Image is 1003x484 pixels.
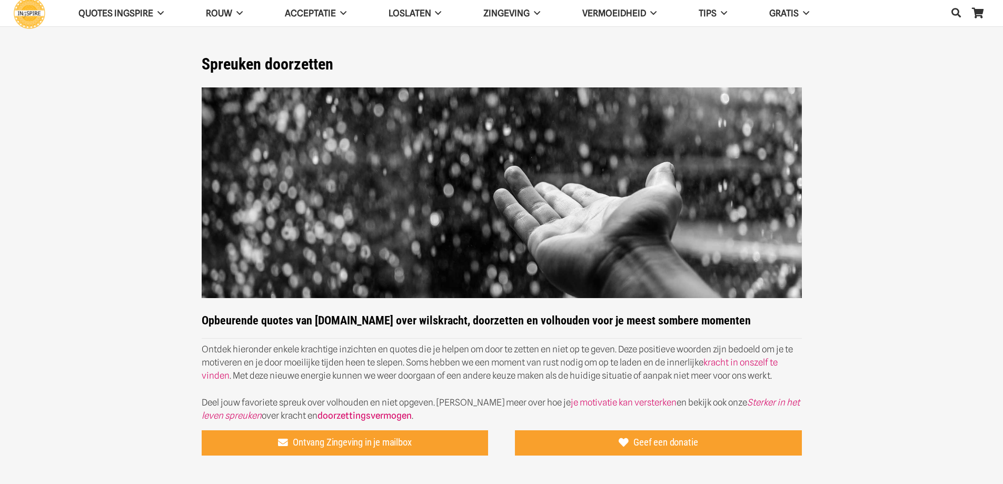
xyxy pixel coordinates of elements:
[202,87,802,299] img: Opbeurende quotes van ingspire.nl over doorzetten en doorgaan voor je meest sombere momenten
[202,397,800,421] a: Sterker in het leven spreuken
[389,8,431,18] span: Loslaten
[317,410,412,421] a: doorzettingsvermogen
[78,8,153,18] span: QUOTES INGSPIRE
[515,430,802,456] a: Geef een donatie
[699,8,717,18] span: TIPS
[483,8,530,18] span: Zingeving
[202,55,802,74] h1: Spreuken doorzetten
[293,437,411,448] span: Ontvang Zingeving in je mailbox
[206,8,232,18] span: ROUW
[202,87,802,327] strong: Opbeurende quotes van [DOMAIN_NAME] over wilskracht, doorzetten en volhouden voor je meest somber...
[633,437,698,448] span: Geef een donatie
[202,430,489,456] a: Ontvang Zingeving in je mailbox
[946,1,967,26] a: Zoeken
[769,8,799,18] span: GRATIS
[582,8,646,18] span: VERMOEIDHEID
[571,397,677,408] a: je motivatie kan versterken
[202,343,802,382] p: Ontdek hieronder enkele krachtige inzichten en quotes die je helpen om door te zetten en niet op ...
[202,396,802,422] p: Deel jouw favoriete spreuk over volhouden en niet opgeven. [PERSON_NAME] meer over hoe je en beki...
[285,8,336,18] span: Acceptatie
